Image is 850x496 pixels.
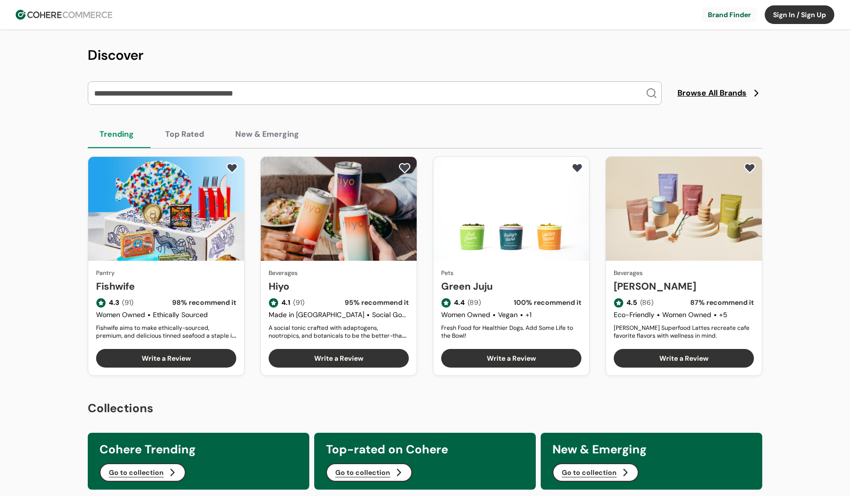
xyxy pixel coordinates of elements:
[88,399,762,417] h2: Collections
[326,441,524,458] h3: Top-rated on Cohere
[765,5,834,24] button: Sign In / Sign Up
[269,279,409,294] a: Hiyo
[397,161,413,175] button: add to favorite
[16,10,112,20] img: Cohere Logo
[224,121,311,148] button: New & Emerging
[441,349,581,368] button: Write a Review
[326,463,412,482] button: Go to collection
[677,87,762,99] a: Browse All Brands
[269,349,409,368] button: Write a Review
[153,121,216,148] button: Top Rated
[88,121,146,148] button: Trending
[552,441,750,458] h3: New & Emerging
[569,161,585,175] button: add to favorite
[552,463,639,482] button: Go to collection
[614,279,754,294] a: [PERSON_NAME]
[614,349,754,368] button: Write a Review
[100,463,186,482] button: Go to collection
[441,279,581,294] a: Green Juju
[677,87,747,99] span: Browse All Brands
[88,46,144,64] span: Discover
[96,279,236,294] a: Fishwife
[96,349,236,368] button: Write a Review
[100,441,298,458] h3: Cohere Trending
[742,161,758,175] button: add to favorite
[224,161,240,175] button: add to favorite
